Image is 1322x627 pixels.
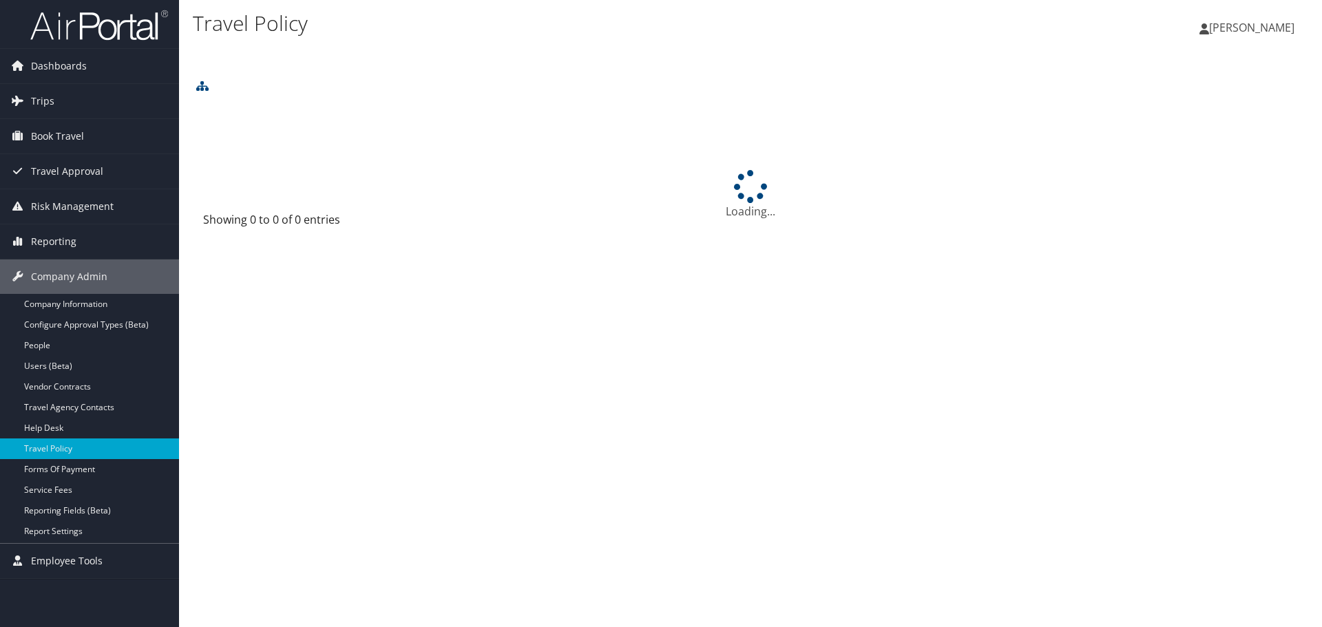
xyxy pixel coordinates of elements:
span: Risk Management [31,189,114,224]
span: Company Admin [31,259,107,294]
span: Reporting [31,224,76,259]
span: [PERSON_NAME] [1209,20,1294,35]
span: Book Travel [31,119,84,153]
span: Dashboards [31,49,87,83]
div: Showing 0 to 0 of 0 entries [203,211,461,235]
h1: Travel Policy [193,9,936,38]
span: Employee Tools [31,544,103,578]
div: Loading... [193,170,1308,220]
img: airportal-logo.png [30,9,168,41]
span: Trips [31,84,54,118]
span: Travel Approval [31,154,103,189]
a: [PERSON_NAME] [1199,7,1308,48]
